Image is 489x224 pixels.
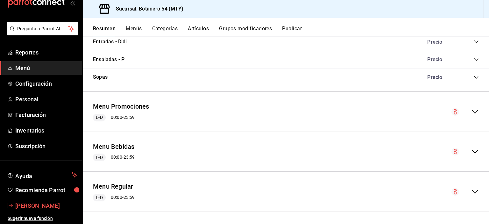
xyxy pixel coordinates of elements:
button: Artículos [188,25,209,36]
span: Recomienda Parrot [15,186,77,194]
button: Menu Regular [93,182,133,191]
button: collapse-category-row [474,75,479,80]
div: 00:00 - 23:59 [93,154,135,161]
button: collapse-category-row [474,57,479,62]
span: Reportes [15,48,77,57]
button: Categorías [152,25,178,36]
button: Publicar [282,25,302,36]
button: Pregunta a Parrot AI [7,22,78,35]
button: Menús [126,25,142,36]
span: L-D [93,114,105,121]
div: 00:00 - 23:59 [93,114,149,121]
span: Ayuda [15,171,69,179]
div: navigation tabs [93,25,489,36]
div: Precio [421,39,462,45]
span: Configuración [15,79,77,88]
span: Personal [15,95,77,104]
span: Inventarios [15,126,77,135]
span: [PERSON_NAME] [15,201,77,210]
span: Facturación [15,111,77,119]
div: collapse-menu-row [83,137,489,167]
a: Pregunta a Parrot AI [4,30,78,37]
span: Suscripción [15,142,77,150]
button: Sopas [93,74,108,81]
div: Precio [421,56,462,62]
span: Pregunta a Parrot AI [17,25,68,32]
div: Precio [421,74,462,80]
button: Entradas - Didi [93,38,127,46]
button: Grupos modificadores [219,25,272,36]
button: collapse-category-row [474,39,479,44]
button: Ensaladas - P [93,56,124,63]
div: collapse-menu-row [83,97,489,126]
div: 00:00 - 23:59 [93,194,135,201]
button: open_drawer_menu [70,0,75,5]
div: collapse-menu-row [83,177,489,206]
span: Sugerir nueva función [8,215,77,222]
h3: Sucursal: Botanero 54 (MTY) [111,5,184,13]
span: L-D [93,154,105,161]
button: Menu Bebidas [93,142,135,151]
span: L-D [93,194,105,201]
button: Resumen [93,25,116,36]
span: Menú [15,64,77,72]
button: Menu Promociones [93,102,149,111]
